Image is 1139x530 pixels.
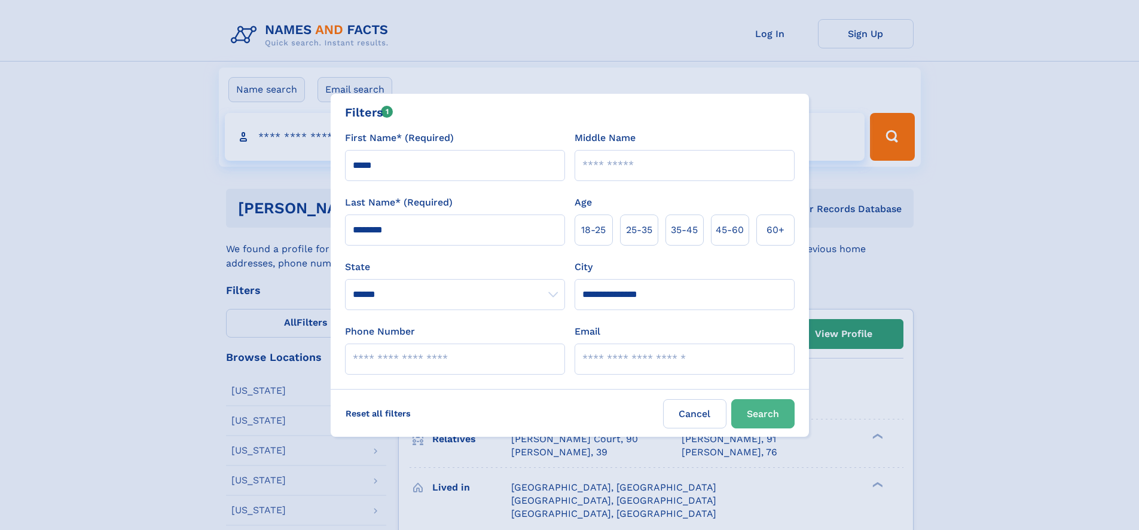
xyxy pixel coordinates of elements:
span: 45‑60 [716,223,744,237]
label: State [345,260,565,274]
label: Age [575,195,592,210]
span: 18‑25 [581,223,606,237]
div: Filters [345,103,393,121]
label: Email [575,324,600,339]
label: Reset all filters [338,399,419,428]
label: Phone Number [345,324,415,339]
label: First Name* (Required) [345,131,454,145]
label: Middle Name [575,131,636,145]
button: Search [731,399,795,428]
span: 25‑35 [626,223,652,237]
label: City [575,260,593,274]
span: 60+ [767,223,784,237]
label: Last Name* (Required) [345,195,453,210]
span: 35‑45 [671,223,698,237]
label: Cancel [663,399,726,428]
